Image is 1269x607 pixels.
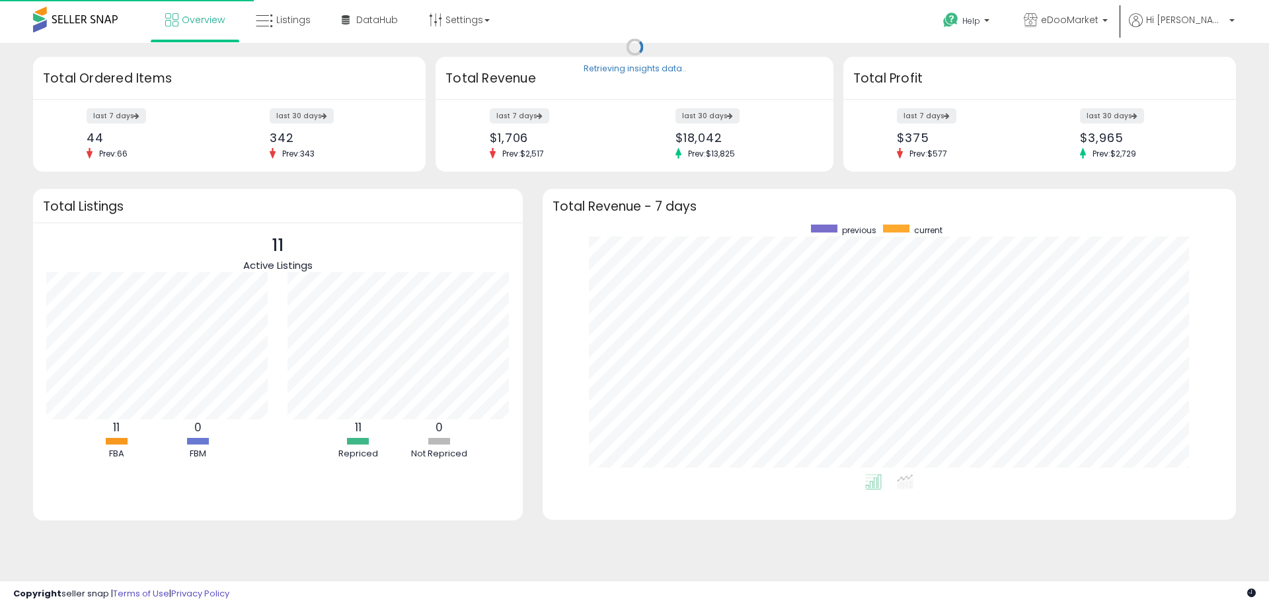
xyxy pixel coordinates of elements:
a: Hi [PERSON_NAME] [1129,13,1235,43]
div: $375 [897,131,1030,145]
label: last 7 days [87,108,146,124]
div: $18,042 [675,131,810,145]
b: 11 [355,419,362,435]
div: FBM [158,448,237,460]
label: last 7 days [897,108,956,124]
span: Prev: $2,729 [1086,148,1143,159]
div: 44 [87,131,219,145]
label: last 7 days [490,108,549,124]
h3: Total Revenue - 7 days [553,201,1226,211]
b: 0 [194,419,202,435]
span: Prev: $13,825 [681,148,742,159]
div: Not Repriced [400,448,479,460]
b: 0 [436,419,443,435]
h3: Total Ordered Items [43,69,416,88]
a: Help [933,2,1003,43]
div: $1,706 [490,131,625,145]
span: previous [842,225,876,236]
div: seller snap | | [13,588,229,600]
span: Help [962,15,980,26]
div: Retrieving insights data.. [584,63,686,75]
span: current [914,225,942,236]
h3: Total Profit [853,69,1226,88]
p: 11 [243,233,313,258]
span: DataHub [356,13,398,26]
div: FBA [77,448,156,460]
span: Prev: $577 [903,148,954,159]
span: eDooMarket [1041,13,1098,26]
strong: Copyright [13,587,61,600]
div: $3,965 [1080,131,1213,145]
span: Listings [276,13,311,26]
label: last 30 days [1080,108,1144,124]
div: 342 [270,131,403,145]
span: Prev: 66 [93,148,134,159]
b: 11 [113,419,120,435]
a: Privacy Policy [171,587,229,600]
span: Prev: $2,517 [496,148,551,159]
h3: Total Revenue [445,69,824,88]
span: Active Listings [243,258,313,272]
i: Get Help [942,12,959,28]
h3: Total Listings [43,201,513,211]
span: Prev: 343 [276,148,321,159]
label: last 30 days [270,108,334,124]
a: Terms of Use [113,587,169,600]
span: Hi [PERSON_NAME] [1146,13,1225,26]
div: Repriced [319,448,398,460]
span: Overview [182,13,225,26]
label: last 30 days [675,108,740,124]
